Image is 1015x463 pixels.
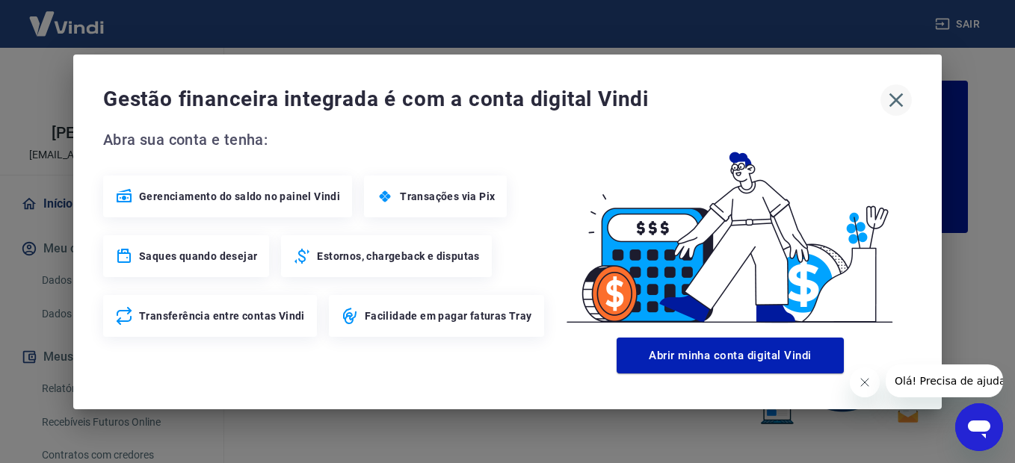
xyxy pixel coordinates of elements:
[617,338,844,373] button: Abrir minha conta digital Vindi
[400,189,495,204] span: Transações via Pix
[103,128,549,152] span: Abra sua conta e tenha:
[9,10,126,22] span: Olá! Precisa de ajuda?
[955,403,1003,451] iframe: Button to launch messaging window
[139,308,305,323] span: Transferência entre contas Vindi
[850,367,880,397] iframe: Close message
[549,128,912,332] img: Good Billing
[139,249,257,264] span: Saques quando desejar
[365,308,532,323] span: Facilidade em pagar faturas Tray
[317,249,479,264] span: Estornos, chargeback e disputas
[139,189,340,204] span: Gerenciamento do saldo no painel Vindi
[103,84,880,114] span: Gestão financeira integrada é com a conta digital Vindi
[886,364,1003,397] iframe: Message from company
